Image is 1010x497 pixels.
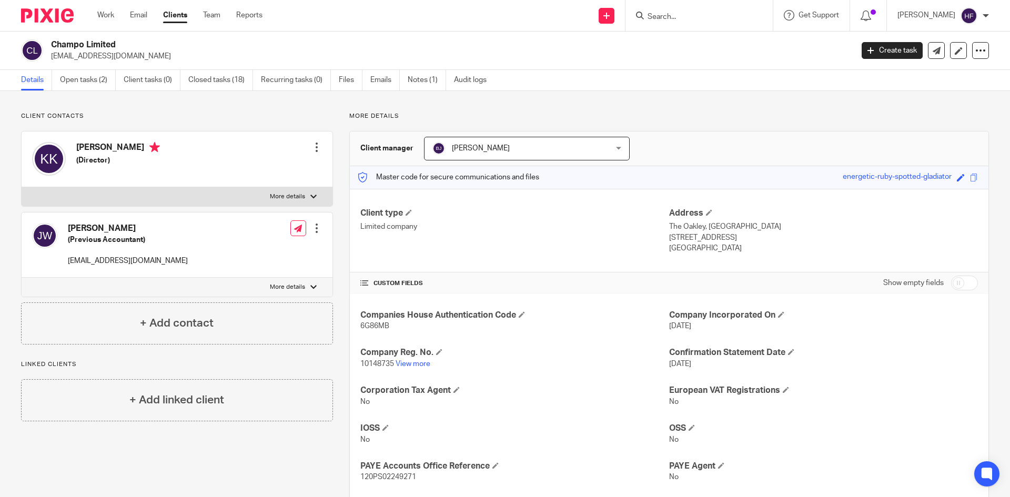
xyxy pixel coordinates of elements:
a: Client tasks (0) [124,70,180,90]
a: Recurring tasks (0) [261,70,331,90]
p: More details [270,283,305,291]
h4: Client type [360,208,669,219]
span: [DATE] [669,322,691,330]
h4: + Add linked client [129,392,224,408]
a: Open tasks (2) [60,70,116,90]
h4: Company Reg. No. [360,347,669,358]
img: svg%3E [32,142,66,176]
h4: Confirmation Statement Date [669,347,978,358]
h4: Corporation Tax Agent [360,385,669,396]
span: No [669,436,679,443]
h4: Address [669,208,978,219]
span: [PERSON_NAME] [452,145,510,152]
h5: (Director) [76,155,160,166]
a: Files [339,70,362,90]
h4: European VAT Registrations [669,385,978,396]
a: Email [130,10,147,21]
input: Search [647,13,741,22]
a: Emails [370,70,400,90]
h4: Company Incorporated On [669,310,978,321]
a: Closed tasks (18) [188,70,253,90]
p: Limited company [360,221,669,232]
h4: Companies House Authentication Code [360,310,669,321]
h4: PAYE Accounts Office Reference [360,461,669,472]
h4: PAYE Agent [669,461,978,472]
img: Pixie [21,8,74,23]
span: No [669,473,679,481]
h4: IOSS [360,423,669,434]
h5: (Previous Accountant) [68,235,188,245]
a: Clients [163,10,187,21]
span: No [360,398,370,405]
h4: + Add contact [140,315,214,331]
h3: Client manager [360,143,413,154]
span: 120PS02249271 [360,473,416,481]
a: Audit logs [454,70,494,90]
a: Reports [236,10,262,21]
h4: OSS [669,423,978,434]
span: 10148735 [360,360,394,368]
a: View more [396,360,430,368]
p: More details [270,192,305,201]
a: Details [21,70,52,90]
p: [EMAIL_ADDRESS][DOMAIN_NAME] [68,256,188,266]
span: [DATE] [669,360,691,368]
p: [EMAIL_ADDRESS][DOMAIN_NAME] [51,51,846,62]
span: No [360,436,370,443]
span: No [669,398,679,405]
a: Team [203,10,220,21]
img: svg%3E [21,39,43,62]
p: The Oakley, [GEOGRAPHIC_DATA] [669,221,978,232]
p: [STREET_ADDRESS] [669,232,978,243]
a: Notes (1) [408,70,446,90]
h4: [PERSON_NAME] [76,142,160,155]
img: svg%3E [432,142,445,155]
i: Primary [149,142,160,153]
a: Work [97,10,114,21]
span: 6G86MB [360,322,389,330]
h2: Champo Limited [51,39,687,50]
p: [GEOGRAPHIC_DATA] [669,243,978,253]
p: Master code for secure communications and files [358,172,539,182]
h4: [PERSON_NAME] [68,223,188,234]
p: Linked clients [21,360,333,369]
p: More details [349,112,989,120]
img: svg%3E [32,223,57,248]
label: Show empty fields [883,278,944,288]
p: Client contacts [21,112,333,120]
h4: CUSTOM FIELDS [360,279,669,288]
